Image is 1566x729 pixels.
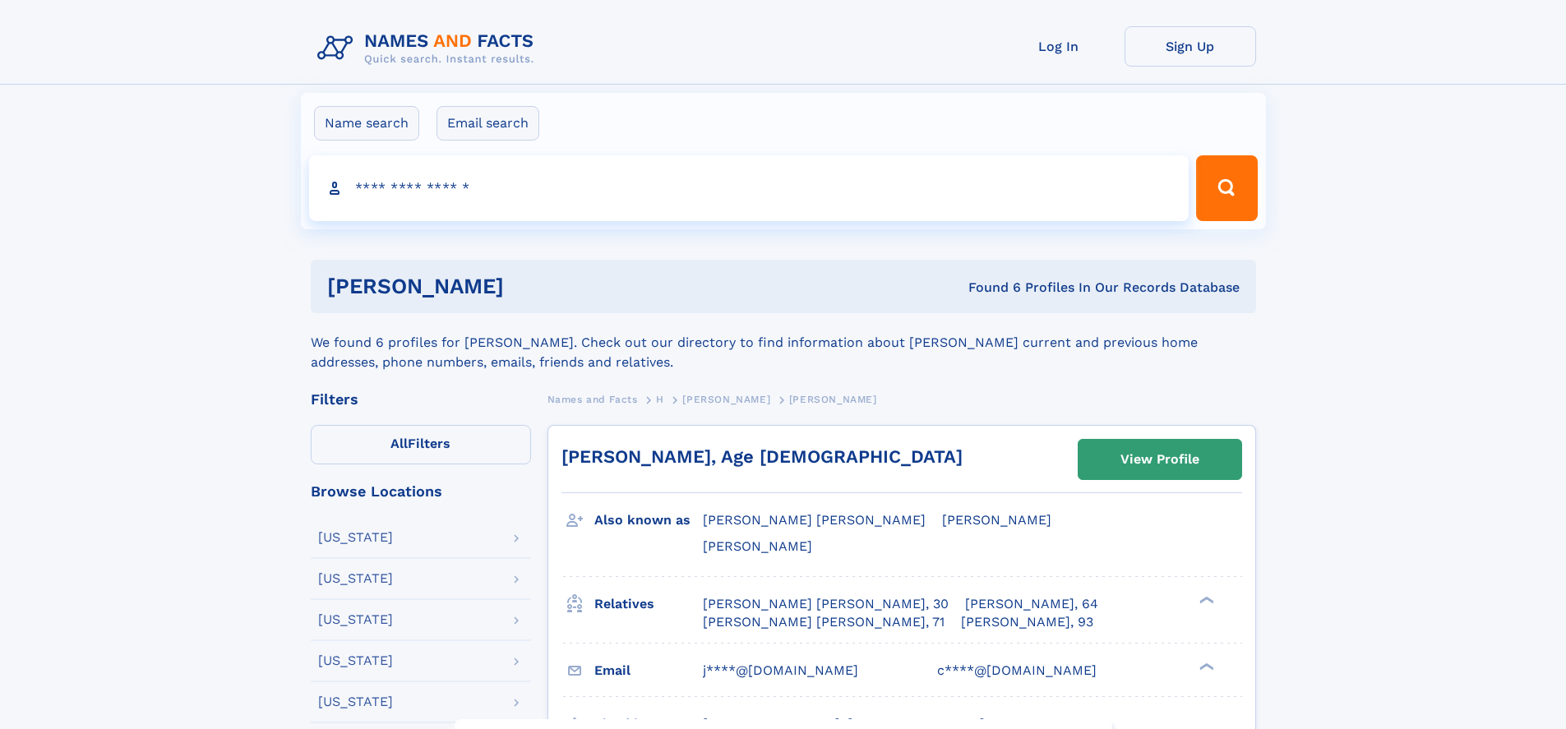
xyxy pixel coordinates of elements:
button: Search Button [1196,155,1257,221]
a: View Profile [1079,440,1241,479]
div: ❯ [1195,594,1215,605]
span: [PERSON_NAME] [703,538,812,554]
div: [US_STATE] [318,654,393,667]
a: [PERSON_NAME], Age [DEMOGRAPHIC_DATA] [561,446,963,467]
div: ❯ [1195,661,1215,671]
span: H [656,394,664,405]
span: [PERSON_NAME] [682,394,770,405]
div: [US_STATE] [318,613,393,626]
div: [US_STATE] [318,531,393,544]
label: Name search [314,106,419,141]
a: Log In [993,26,1125,67]
label: Filters [311,425,531,464]
a: [PERSON_NAME], 93 [961,613,1093,631]
h3: Email [594,657,703,685]
h3: Relatives [594,590,703,618]
a: H [656,389,664,409]
span: [PERSON_NAME] [789,394,877,405]
div: [US_STATE] [318,695,393,708]
div: Browse Locations [311,484,531,499]
span: All [390,436,408,451]
a: Sign Up [1125,26,1256,67]
h1: [PERSON_NAME] [327,276,737,297]
div: [US_STATE] [318,572,393,585]
a: [PERSON_NAME] [682,389,770,409]
div: Found 6 Profiles In Our Records Database [736,279,1240,297]
div: We found 6 profiles for [PERSON_NAME]. Check out our directory to find information about [PERSON_... [311,313,1256,372]
a: [PERSON_NAME], 64 [965,595,1098,613]
label: Email search [437,106,539,141]
h3: Also known as [594,506,703,534]
div: View Profile [1120,441,1199,478]
div: Filters [311,392,531,407]
a: [PERSON_NAME] [PERSON_NAME], 30 [703,595,949,613]
a: Names and Facts [547,389,638,409]
input: search input [309,155,1190,221]
img: Logo Names and Facts [311,26,547,71]
span: [PERSON_NAME] [PERSON_NAME] [703,512,926,528]
span: [PERSON_NAME] [942,512,1051,528]
a: [PERSON_NAME] [PERSON_NAME], 71 [703,613,945,631]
